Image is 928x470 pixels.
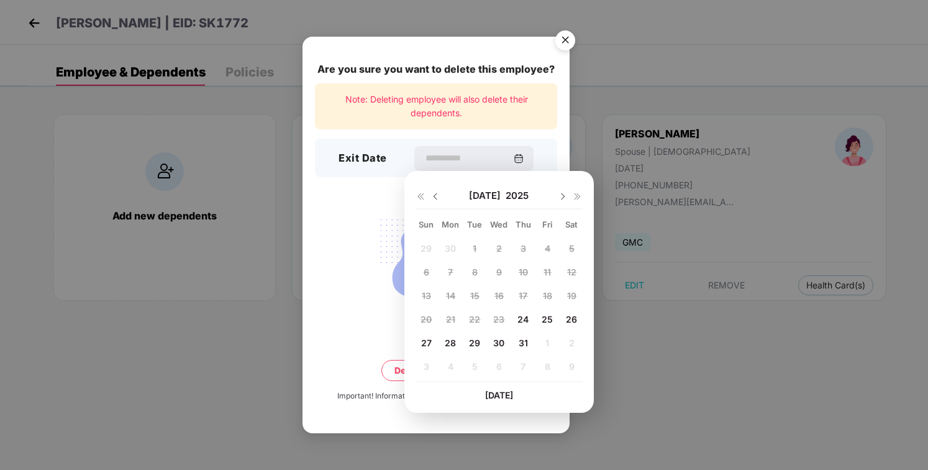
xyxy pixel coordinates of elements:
span: 31 [519,338,528,348]
img: svg+xml;base64,PHN2ZyB4bWxucz0iaHR0cDovL3d3dy53My5vcmcvMjAwMC9zdmciIHdpZHRoPSIyMjQiIGhlaWdodD0iMT... [366,212,506,309]
img: svg+xml;base64,PHN2ZyB4bWxucz0iaHR0cDovL3d3dy53My5vcmcvMjAwMC9zdmciIHdpZHRoPSI1NiIgaGVpZ2h0PSI1Ni... [548,25,583,60]
div: Sun [416,219,437,230]
img: svg+xml;base64,PHN2ZyB4bWxucz0iaHR0cDovL3d3dy53My5vcmcvMjAwMC9zdmciIHdpZHRoPSIxNiIgaGVpZ2h0PSIxNi... [573,191,583,201]
div: Sat [561,219,583,230]
div: Note: Deleting employee will also delete their dependents. [315,83,557,130]
h3: Exit Date [339,150,387,167]
span: 2025 [506,190,529,202]
button: Delete permanently [381,360,491,381]
img: svg+xml;base64,PHN2ZyBpZD0iRHJvcGRvd24tMzJ4MzIiIHhtbG5zPSJodHRwOi8vd3d3LnczLm9yZy8yMDAwL3N2ZyIgd2... [558,191,568,201]
div: Tue [464,219,486,230]
button: Close [548,25,581,58]
span: 25 [542,314,553,325]
div: Mon [440,219,462,230]
span: [DATE] [469,190,506,202]
span: 28 [445,338,456,348]
span: [DATE] [485,390,513,400]
span: 24 [517,314,529,325]
img: svg+xml;base64,PHN2ZyBpZD0iRHJvcGRvd24tMzJ4MzIiIHhtbG5zPSJodHRwOi8vd3d3LnczLm9yZy8yMDAwL3N2ZyIgd2... [430,191,440,201]
span: 30 [493,338,504,348]
div: Are you sure you want to delete this employee? [315,62,557,77]
span: 26 [566,314,577,325]
span: 27 [421,338,432,348]
div: Important! Information once deleted, can’t be recovered. [337,390,535,402]
img: svg+xml;base64,PHN2ZyBpZD0iQ2FsZW5kYXItMzJ4MzIiIHhtbG5zPSJodHRwOi8vd3d3LnczLm9yZy8yMDAwL3N2ZyIgd2... [514,154,524,164]
div: Wed [488,219,510,230]
div: Thu [512,219,534,230]
img: svg+xml;base64,PHN2ZyB4bWxucz0iaHR0cDovL3d3dy53My5vcmcvMjAwMC9zdmciIHdpZHRoPSIxNiIgaGVpZ2h0PSIxNi... [416,191,425,201]
span: 29 [469,338,480,348]
div: Fri [537,219,558,230]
